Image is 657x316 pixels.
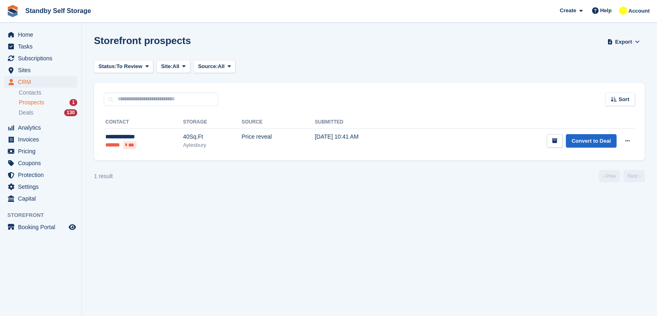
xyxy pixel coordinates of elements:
[22,4,94,18] a: Standby Self Storage
[4,53,77,64] a: menu
[315,116,421,129] th: Submitted
[606,35,641,49] button: Export
[18,193,67,204] span: Capital
[218,62,225,71] span: All
[69,99,77,106] div: 1
[67,222,77,232] a: Preview store
[18,41,67,52] span: Tasks
[597,170,646,182] nav: Page
[18,122,67,133] span: Analytics
[183,116,241,129] th: Storage
[4,146,77,157] a: menu
[566,134,617,148] a: Convert to Deal
[600,7,612,15] span: Help
[7,5,19,17] img: stora-icon-8386f47178a22dfd0bd8f6a31ec36ba5ce8667c1dd55bd0f319d3a0aa187defe.svg
[615,38,632,46] span: Export
[19,109,34,117] span: Deals
[94,172,113,181] div: 1 result
[4,64,77,76] a: menu
[183,133,241,141] div: 40Sq.Ft
[619,7,627,15] img: Glenn Fisher
[198,62,218,71] span: Source:
[18,29,67,40] span: Home
[4,157,77,169] a: menu
[18,146,67,157] span: Pricing
[18,157,67,169] span: Coupons
[116,62,142,71] span: To Review
[18,64,67,76] span: Sites
[98,62,116,71] span: Status:
[161,62,172,71] span: Site:
[19,99,44,106] span: Prospects
[4,29,77,40] a: menu
[183,141,241,149] div: Aylesbury
[4,122,77,133] a: menu
[64,109,77,116] div: 130
[18,221,67,233] span: Booking Portal
[18,169,67,181] span: Protection
[18,76,67,88] span: CRM
[18,134,67,145] span: Invoices
[94,35,191,46] h1: Storefront prospects
[104,116,183,129] th: Contact
[4,193,77,204] a: menu
[172,62,179,71] span: All
[18,53,67,64] span: Subscriptions
[19,89,77,97] a: Contacts
[623,170,645,182] a: Next
[560,7,576,15] span: Create
[241,116,315,129] th: Source
[18,181,67,192] span: Settings
[599,170,620,182] a: Previous
[4,181,77,192] a: menu
[315,128,421,154] td: [DATE] 10:41 AM
[628,7,650,15] span: Account
[194,60,236,73] button: Source: All
[4,221,77,233] a: menu
[4,76,77,88] a: menu
[156,60,190,73] button: Site: All
[619,95,629,104] span: Sort
[94,60,153,73] button: Status: To Review
[19,98,77,107] a: Prospects 1
[4,134,77,145] a: menu
[241,128,315,154] td: Price reveal
[7,211,81,219] span: Storefront
[4,169,77,181] a: menu
[4,41,77,52] a: menu
[19,108,77,117] a: Deals 130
